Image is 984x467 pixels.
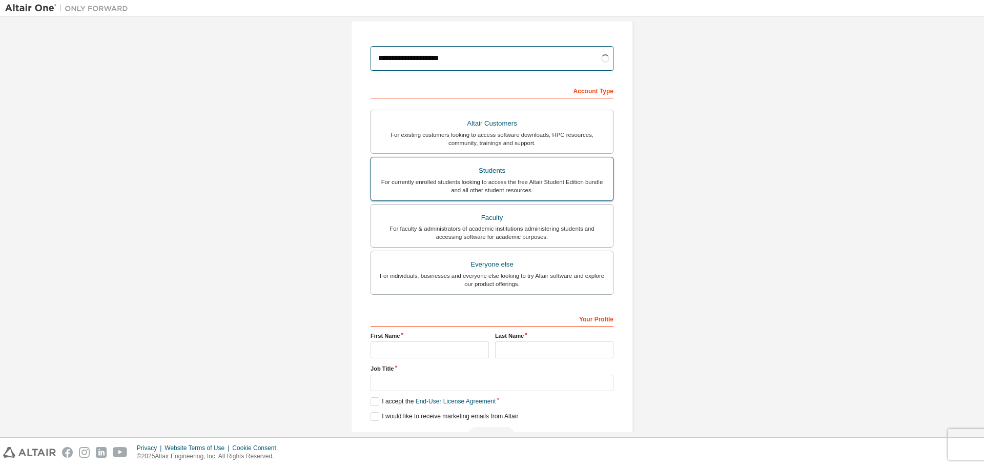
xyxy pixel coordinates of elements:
[377,272,607,288] div: For individuals, businesses and everyone else looking to try Altair software and explore our prod...
[3,447,56,458] img: altair_logo.svg
[371,397,496,406] label: I accept the
[5,3,133,13] img: Altair One
[371,412,518,421] label: I would like to receive marketing emails from Altair
[371,364,613,373] label: Job Title
[96,447,107,458] img: linkedin.svg
[371,427,613,442] div: Please wait while checking email ...
[62,447,73,458] img: facebook.svg
[495,332,613,340] label: Last Name
[377,211,607,225] div: Faculty
[377,178,607,194] div: For currently enrolled students looking to access the free Altair Student Edition bundle and all ...
[377,116,607,131] div: Altair Customers
[377,131,607,147] div: For existing customers looking to access software downloads, HPC resources, community, trainings ...
[232,444,282,452] div: Cookie Consent
[371,332,489,340] label: First Name
[371,310,613,327] div: Your Profile
[165,444,232,452] div: Website Terms of Use
[377,257,607,272] div: Everyone else
[416,398,496,405] a: End-User License Agreement
[137,444,165,452] div: Privacy
[79,447,90,458] img: instagram.svg
[377,164,607,178] div: Students
[137,452,282,461] p: © 2025 Altair Engineering, Inc. All Rights Reserved.
[377,225,607,241] div: For faculty & administrators of academic institutions administering students and accessing softwa...
[113,447,128,458] img: youtube.svg
[371,82,613,98] div: Account Type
